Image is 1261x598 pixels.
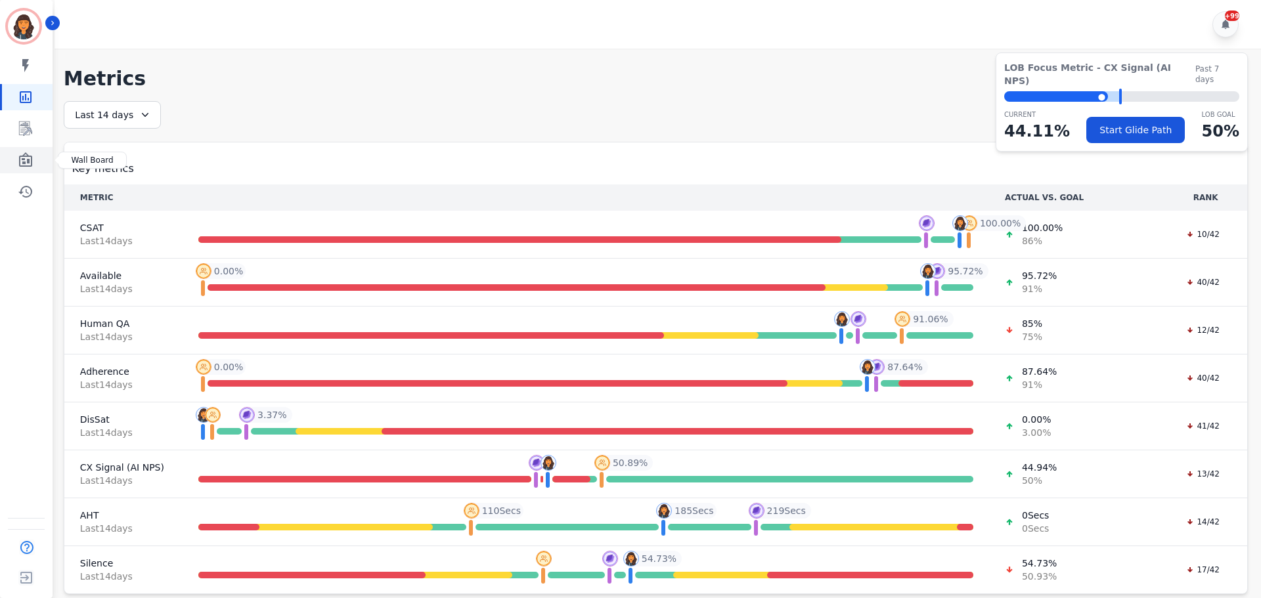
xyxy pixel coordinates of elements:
img: profile-pic [541,455,556,471]
span: Adherence [80,365,167,378]
div: 13/42 [1180,467,1226,481]
div: 14/42 [1180,515,1226,528]
span: 0.00 % [214,360,243,374]
img: Bordered avatar [8,11,39,42]
span: Last 14 day s [80,378,167,391]
span: 100.00 % [1022,221,1063,234]
div: 41/42 [1180,419,1226,433]
span: 0.00 % [214,265,243,278]
p: LOB Goal [1202,110,1239,119]
span: Key metrics [72,161,134,177]
span: Last 14 day s [80,330,167,343]
span: 91 % [1022,282,1057,295]
span: Last 14 day s [80,234,167,247]
span: DisSat [80,413,167,426]
img: profile-pic [205,407,221,423]
img: profile-pic [196,407,211,423]
button: Start Glide Path [1086,117,1185,143]
span: 85 % [1022,317,1042,330]
div: 12/42 [1180,324,1226,337]
img: profile-pic [895,311,910,327]
img: profile-pic [860,359,875,375]
h1: Metrics [64,67,1248,91]
img: profile-pic [536,551,552,566]
div: +99 [1225,11,1239,21]
img: profile-pic [962,215,977,231]
span: CSAT [80,221,167,234]
span: CX Signal (AI NPS) [80,461,167,474]
span: Past 7 days [1195,64,1239,85]
div: ⬤ [1004,91,1108,102]
span: 87.64 % [1022,365,1057,378]
img: profile-pic [656,503,672,519]
span: 87.64 % [887,360,922,374]
span: 3.00 % [1022,426,1051,439]
span: 75 % [1022,330,1042,343]
div: Last 14 days [64,101,161,129]
span: 95.72 % [1022,269,1057,282]
img: profile-pic [834,311,850,327]
img: profile-pic [594,455,610,471]
span: 91 % [1022,378,1057,391]
span: 91.06 % [913,312,948,326]
span: 219 Secs [767,504,806,517]
span: Last 14 day s [80,282,167,295]
span: 185 Secs [675,504,713,517]
span: AHT [80,509,167,522]
span: 3.37 % [257,408,286,421]
p: 44.11 % [1004,119,1070,143]
img: profile-pic [869,359,885,375]
span: 110 Secs [482,504,521,517]
div: 40/42 [1180,276,1226,289]
img: profile-pic [529,455,544,471]
div: 10/42 [1180,228,1226,241]
span: Last 14 day s [80,570,167,583]
th: RANK [1164,184,1247,211]
th: METRIC [64,184,183,211]
img: profile-pic [239,407,255,423]
img: profile-pic [919,215,935,231]
th: ACTUAL VS. GOAL [989,184,1164,211]
span: Silence [80,557,167,570]
span: 54.73 % [642,552,676,565]
span: 0 Secs [1022,509,1049,522]
span: LOB Focus Metric - CX Signal (AI NPS) [1004,61,1195,87]
span: 95.72 % [948,265,983,278]
div: 40/42 [1180,372,1226,385]
span: 100.00 % [980,217,1021,230]
img: profile-pic [851,311,866,327]
span: 50 % [1022,474,1057,487]
span: 44.94 % [1022,461,1057,474]
img: profile-pic [929,263,945,279]
div: 17/42 [1180,563,1226,576]
img: profile-pic [196,359,211,375]
img: profile-pic [602,551,618,566]
span: Last 14 day s [80,522,167,535]
span: Last 14 day s [80,426,167,439]
span: 50.89 % [613,456,648,469]
p: CURRENT [1004,110,1070,119]
img: profile-pic [749,503,764,519]
span: 54.73 % [1022,557,1057,570]
span: 50.93 % [1022,570,1057,583]
span: 0.00 % [1022,413,1051,426]
img: profile-pic [952,215,968,231]
span: Available [80,269,167,282]
img: profile-pic [623,551,639,566]
img: profile-pic [464,503,479,519]
img: profile-pic [920,263,936,279]
span: 0 Secs [1022,522,1049,535]
span: Last 14 day s [80,474,167,487]
span: Human QA [80,317,167,330]
img: profile-pic [196,263,211,279]
p: 50 % [1202,119,1239,143]
span: 86 % [1022,234,1063,247]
